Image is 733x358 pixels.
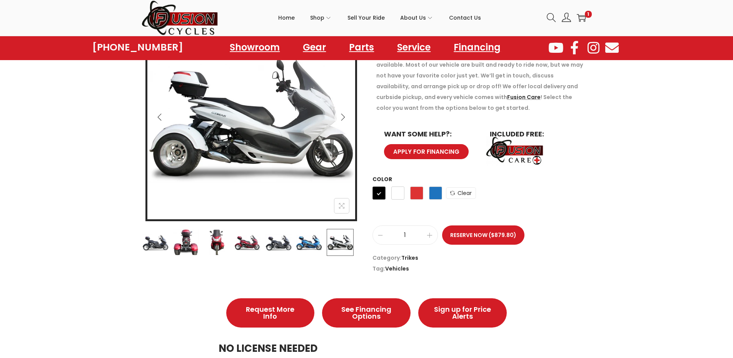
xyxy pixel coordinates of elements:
a: Shop [310,0,332,35]
a: Service [389,39,438,56]
span: Contact Us [449,8,481,27]
a: Gear [295,39,334,56]
a: Home [278,0,295,35]
img: Product image [204,229,230,256]
input: Product quantity [373,230,437,240]
span: Request More Info [242,306,299,320]
span: About Us [400,8,426,27]
h6: WANT SOME HELP?: [384,131,474,138]
a: Parts [341,39,382,56]
img: Product image [147,15,355,223]
a: [PHONE_NUMBER] [92,42,183,53]
h6: INCLUDED FREE: [490,131,580,138]
span: Tag: [372,263,592,274]
img: Product image [296,229,322,256]
img: Product image [327,229,354,256]
a: About Us [400,0,434,35]
img: Product image [172,229,199,256]
span: Shop [310,8,324,27]
a: Request More Info [226,298,315,328]
button: Next [334,109,351,126]
nav: Primary navigation [219,0,541,35]
img: Product image [142,229,169,256]
a: See Financing Options [322,298,411,328]
a: Showroom [222,39,287,56]
a: Sell Your Ride [347,0,385,35]
label: Color [372,175,392,183]
a: Fusion Care [507,93,541,101]
span: APPLY FOR FINANCING [393,149,459,155]
a: APPLY FOR FINANCING [384,144,469,159]
h5: NO LICENSE NEEDED [219,341,515,356]
a: Financing [446,39,508,56]
nav: Menu [222,39,508,56]
a: Trikes [401,254,418,262]
button: Previous [151,109,168,126]
span: See Financing Options [337,306,395,320]
p: Reserve now! For 20% down be the next in line when this vehicle is available. Most of our vehicle... [376,49,588,113]
span: Category: [372,252,592,263]
span: Sell Your Ride [347,8,385,27]
img: Product image [234,229,261,256]
a: 1 [577,13,586,22]
span: Home [278,8,295,27]
button: Reserve Now ($879.80) [442,225,524,245]
img: Product image [265,229,292,256]
a: Clear [446,187,476,199]
a: Sign up for Price Alerts [418,298,507,328]
a: Contact Us [449,0,481,35]
span: Sign up for Price Alerts [434,306,491,320]
a: Vehicles [385,265,409,272]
